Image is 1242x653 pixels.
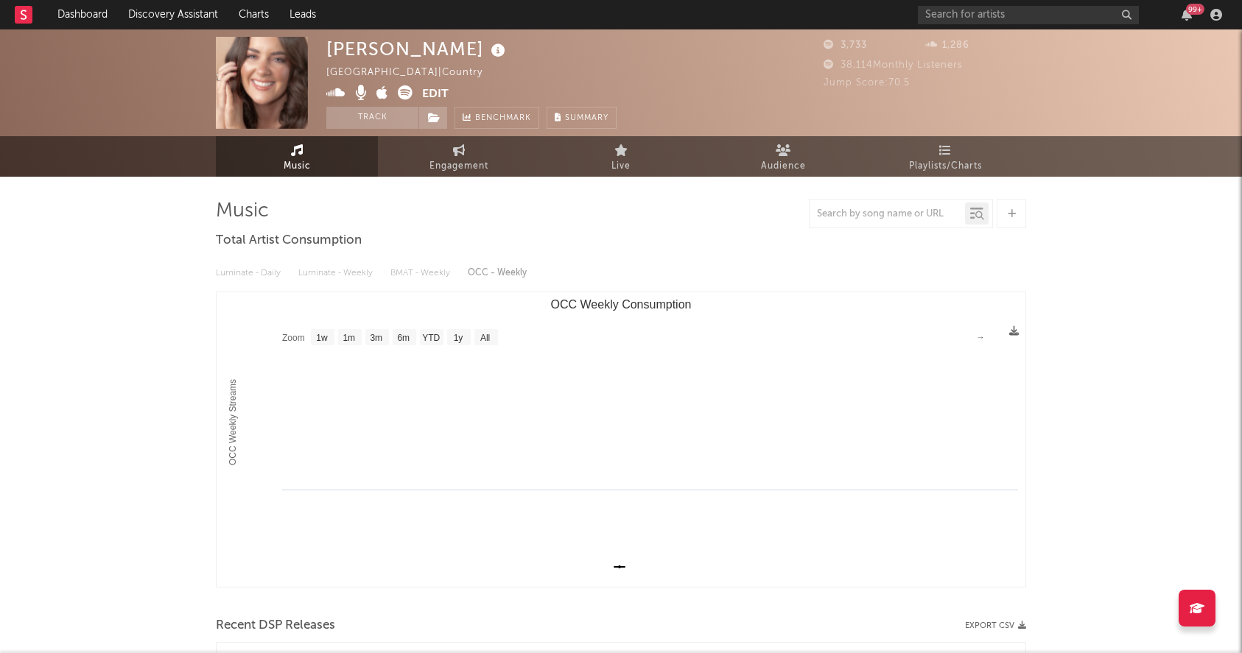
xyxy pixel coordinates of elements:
[343,333,355,343] text: 1m
[228,379,238,465] text: OCC Weekly Streams
[370,333,382,343] text: 3m
[611,158,631,175] span: Live
[284,158,311,175] span: Music
[824,78,910,88] span: Jump Score: 70.5
[282,333,305,343] text: Zoom
[326,107,418,129] button: Track
[540,136,702,177] a: Live
[429,158,488,175] span: Engagement
[547,107,617,129] button: Summary
[702,136,864,177] a: Audience
[1182,9,1192,21] button: 99+
[925,40,969,50] span: 1,286
[422,85,449,104] button: Edit
[475,110,531,127] span: Benchmark
[480,333,490,343] text: All
[810,208,965,220] input: Search by song name or URL
[216,617,335,635] span: Recent DSP Releases
[1186,4,1204,15] div: 99 +
[422,333,440,343] text: YTD
[216,232,362,250] span: Total Artist Consumption
[864,136,1026,177] a: Playlists/Charts
[217,292,1025,587] svg: OCC Weekly Consumption
[965,621,1026,630] button: Export CSV
[976,332,985,342] text: →
[824,60,963,70] span: 38,114 Monthly Listeners
[761,158,806,175] span: Audience
[397,333,410,343] text: 6m
[918,6,1139,24] input: Search for artists
[216,136,378,177] a: Music
[454,333,463,343] text: 1y
[909,158,982,175] span: Playlists/Charts
[455,107,539,129] a: Benchmark
[378,136,540,177] a: Engagement
[551,298,692,311] text: OCC Weekly Consumption
[326,64,499,82] div: [GEOGRAPHIC_DATA] | Country
[326,37,509,61] div: [PERSON_NAME]
[565,114,608,122] span: Summary
[824,40,867,50] span: 3,733
[316,333,328,343] text: 1w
